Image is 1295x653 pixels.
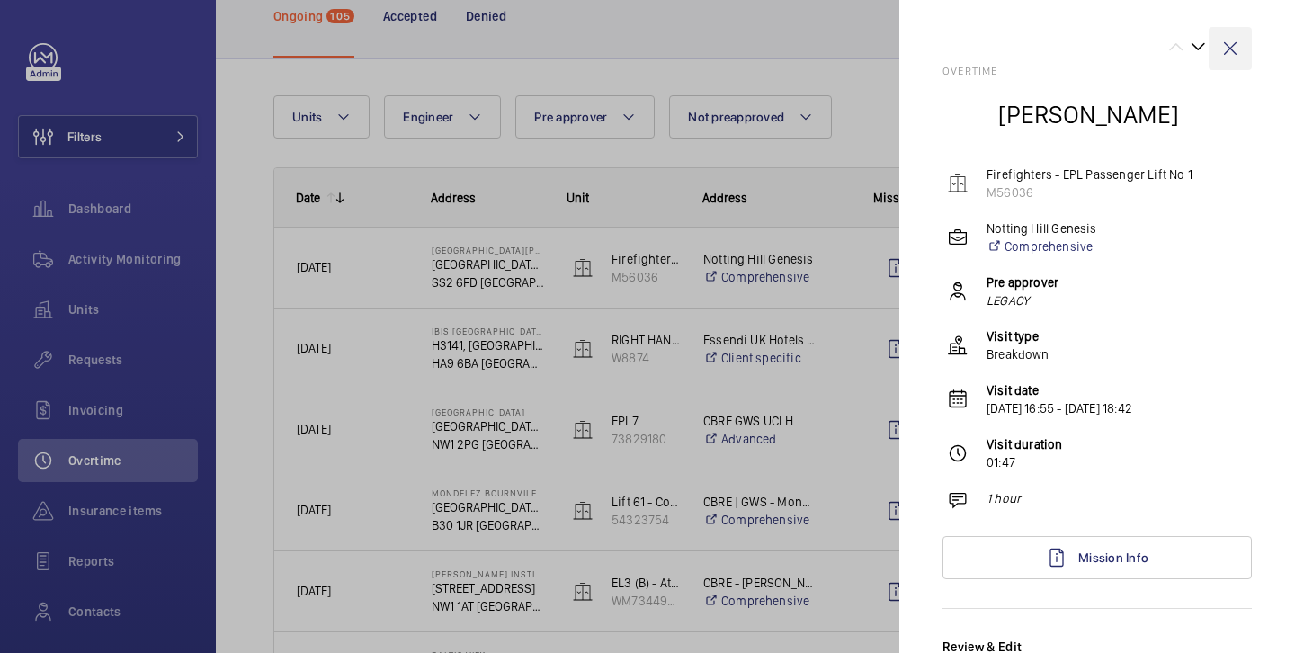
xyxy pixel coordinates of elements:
p: 1 hour [987,489,1021,507]
p: [DATE] 16:55 - [DATE] 18:42 [987,399,1132,417]
em: LEGACY [987,291,1058,309]
b: Visit type [987,329,1039,344]
span: Mission Info [1078,550,1148,565]
b: Visit duration [987,437,1063,452]
h2: Overtime [942,65,1252,77]
img: elevator.svg [947,173,969,194]
h2: [PERSON_NAME] [998,98,1179,131]
a: Mission Info [942,536,1252,579]
a: Comprehensive [987,237,1097,255]
b: Visit date [987,383,1039,398]
p: M56036 [987,183,1192,201]
p: 01:47 [987,453,1063,471]
b: Pre approver [987,275,1058,290]
p: Notting Hill Genesis [987,219,1097,237]
p: Firefighters - EPL Passenger Lift No 1 [987,165,1192,183]
p: Breakdown [987,345,1049,363]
